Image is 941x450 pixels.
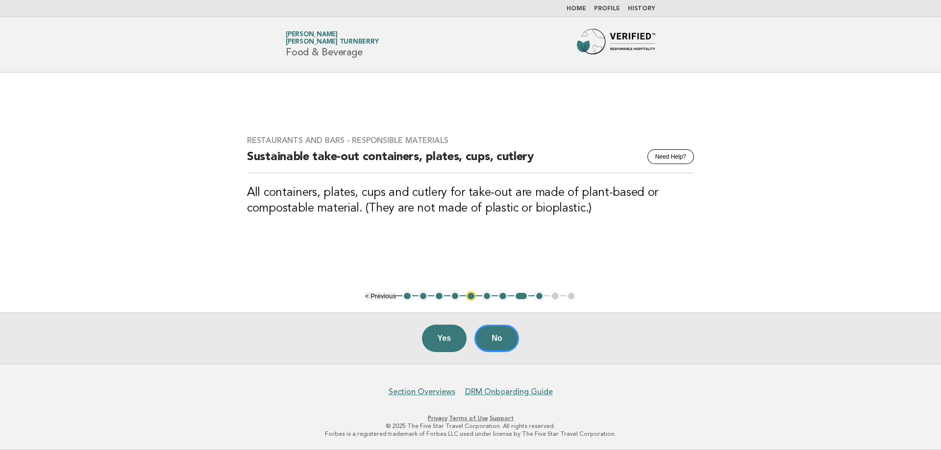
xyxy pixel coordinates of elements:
button: 2 [419,291,428,301]
button: Yes [422,325,467,352]
button: 1 [402,291,412,301]
button: 9 [535,291,545,301]
p: Forbes is a registered trademark of Forbes LLC used under license by The Five Star Travel Corpora... [171,430,770,438]
button: 7 [498,291,508,301]
button: 4 [450,291,460,301]
a: Profile [594,6,620,12]
a: Support [490,415,514,422]
button: 8 [514,291,528,301]
span: [PERSON_NAME] Turnberry [286,39,378,46]
a: Terms of Use [449,415,488,422]
button: Need Help? [647,149,694,164]
button: No [474,325,519,352]
button: 5 [466,291,476,301]
h3: All containers, plates, cups and cutlery for take-out are made of plant-based or compostable mate... [247,185,694,216]
a: DRM Onboarding Guide [465,387,553,397]
button: < Previous [365,292,396,300]
h1: Food & Beverage [286,32,378,57]
h3: Restaurants and Bars - Responsible Materials [247,136,694,145]
a: Privacy [428,415,447,422]
p: · · [171,414,770,422]
button: 6 [482,291,492,301]
a: [PERSON_NAME][PERSON_NAME] Turnberry [286,31,378,45]
img: Forbes Travel Guide [577,29,655,60]
a: Home [567,6,586,12]
a: History [628,6,655,12]
h2: Sustainable take-out containers, plates, cups, cutlery [247,149,694,173]
p: © 2025 The Five Star Travel Corporation. All rights reserved. [171,422,770,430]
button: 3 [434,291,444,301]
a: Section Overviews [389,387,455,397]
